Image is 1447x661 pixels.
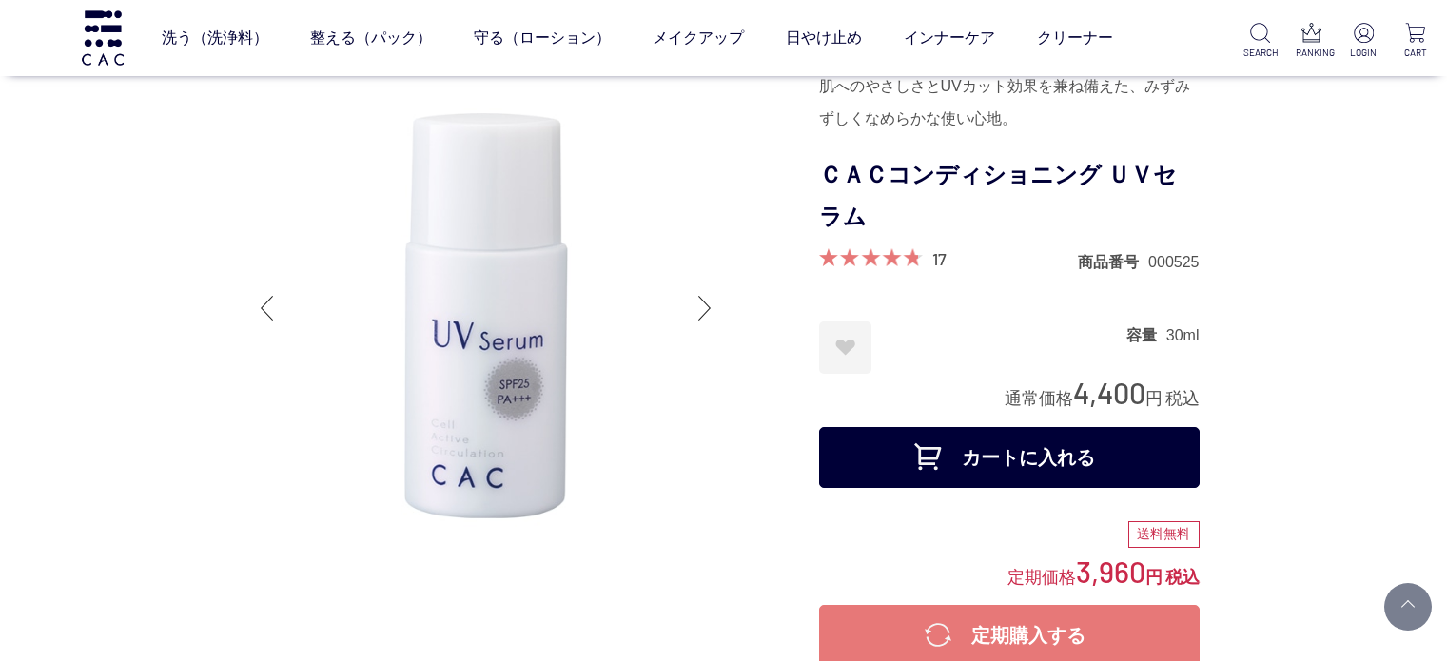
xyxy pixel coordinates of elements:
span: 定期価格 [1007,566,1076,587]
span: 円 [1145,389,1163,408]
dt: 商品番号 [1078,252,1148,272]
a: 守る（ローション） [474,11,611,65]
dd: 000525 [1148,252,1199,272]
a: メイクアップ [653,11,744,65]
a: CART [1398,23,1432,60]
a: LOGIN [1347,23,1380,60]
span: 円 [1145,568,1163,587]
img: logo [79,10,127,65]
img: ＣＡＣコンディショニング ＵＶセラム [248,70,724,546]
p: CART [1398,46,1432,60]
a: 17 [932,248,947,269]
p: SEARCH [1243,46,1277,60]
button: カートに入れる [819,427,1200,488]
a: RANKING [1296,23,1329,60]
a: 洗う（洗浄料） [162,11,268,65]
a: 日やけ止め [786,11,862,65]
a: お気に入りに登録する [819,321,871,374]
a: SEARCH [1243,23,1277,60]
div: 送料無料 [1128,521,1200,548]
dt: 容量 [1126,325,1166,345]
p: LOGIN [1347,46,1380,60]
span: 税込 [1165,389,1200,408]
a: インナーケア [904,11,995,65]
span: 通常価格 [1005,389,1073,408]
span: 3,960 [1076,554,1145,589]
a: クリーナー [1037,11,1113,65]
dd: 30ml [1166,325,1200,345]
h1: ＣＡＣコンディショニング ＵＶセラム [819,154,1200,240]
a: 整える（パック） [310,11,432,65]
span: 税込 [1165,568,1200,587]
span: 4,400 [1073,375,1145,410]
p: RANKING [1296,46,1329,60]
